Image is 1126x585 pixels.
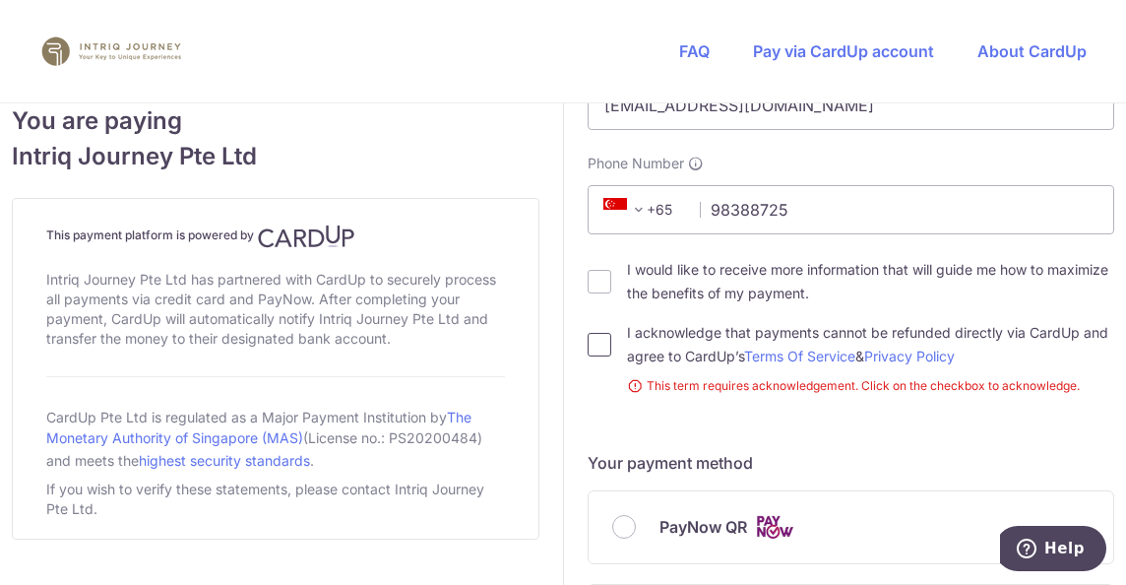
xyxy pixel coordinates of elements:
a: Pay via CardUp account [753,41,934,61]
span: +65 [603,198,651,222]
a: Privacy Policy [864,348,955,364]
small: This term requires acknowledgement. Click on the checkbox to acknowledge. [627,376,1115,396]
div: PayNow QR Cards logo [612,515,1091,540]
h4: This payment platform is powered by [46,225,505,248]
div: CardUp Pte Ltd is regulated as a Major Payment Institution by (License no.: PS20200484) and meets... [46,401,505,476]
span: Intriq Journey Pte Ltd [12,139,539,174]
span: +65 [597,198,686,222]
iframe: Opens a widget where you can find more information [1000,526,1106,575]
a: highest security standards [139,452,310,469]
a: About CardUp [977,41,1087,61]
h5: Your payment method [588,451,1115,475]
div: If you wish to verify these statements, please contact Intriq Journey Pte Ltd. [46,476,505,523]
input: Email address [588,81,1115,130]
span: PayNow QR [659,515,747,539]
div: Intriq Journey Pte Ltd has partnered with CardUp to securely process all payments via credit card... [46,266,505,353]
label: I acknowledge that payments cannot be refunded directly via CardUp and agree to CardUp’s & [627,321,1115,368]
a: Terms Of Service [744,348,855,364]
a: FAQ [679,41,710,61]
img: Cards logo [755,515,794,540]
span: You are paying [12,103,539,139]
span: Phone Number [588,154,684,173]
img: CardUp [258,225,354,248]
label: I would like to receive more information that will guide me how to maximize the benefits of my pa... [627,258,1115,305]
